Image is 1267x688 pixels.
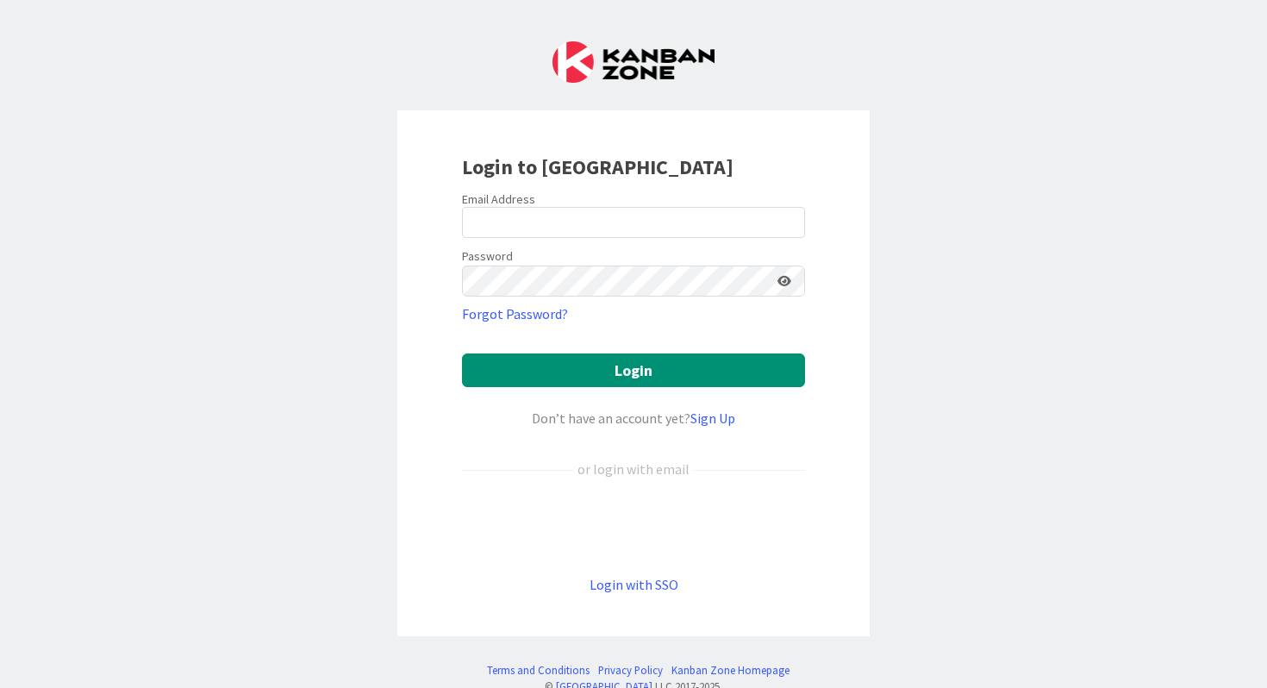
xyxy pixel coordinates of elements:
[462,247,513,266] label: Password
[462,408,805,428] div: Don’t have an account yet?
[590,576,678,593] a: Login with SSO
[453,508,814,546] iframe: Sign in with Google Button
[598,662,663,679] a: Privacy Policy
[462,303,568,324] a: Forgot Password?
[487,662,590,679] a: Terms and Conditions
[573,459,694,479] div: or login with email
[671,662,790,679] a: Kanban Zone Homepage
[690,410,735,427] a: Sign Up
[552,41,715,83] img: Kanban Zone
[462,191,535,207] label: Email Address
[462,153,733,180] b: Login to [GEOGRAPHIC_DATA]
[462,353,805,387] button: Login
